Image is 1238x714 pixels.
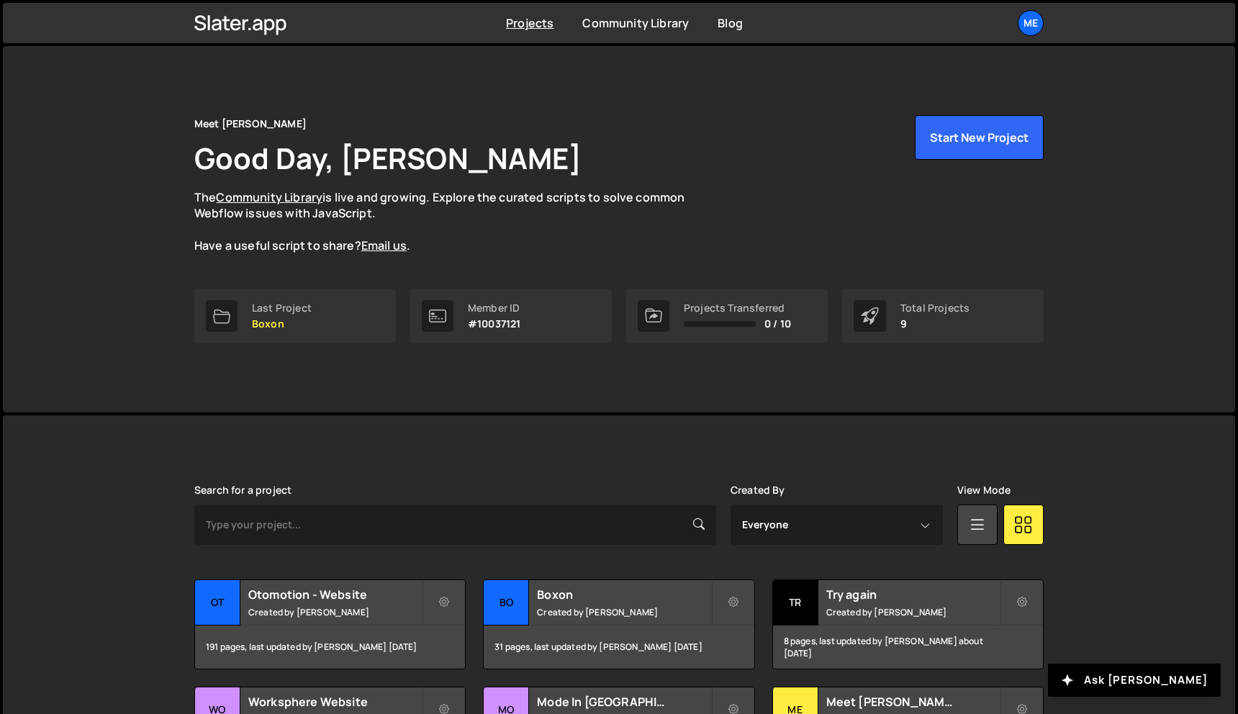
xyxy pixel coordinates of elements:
a: Ot Otomotion - Website Created by [PERSON_NAME] 191 pages, last updated by [PERSON_NAME] [DATE] [194,579,466,669]
div: Tr [773,580,818,625]
small: Created by [PERSON_NAME] [248,606,422,618]
label: Search for a project [194,484,292,496]
a: Community Library [216,189,322,205]
span: 0 / 10 [764,318,791,330]
div: Ot [195,580,240,625]
a: Community Library [582,15,689,31]
div: Member ID [468,302,520,314]
small: Created by [PERSON_NAME] [537,606,710,618]
div: Meet [PERSON_NAME] [194,115,307,132]
label: Created By [731,484,785,496]
a: Blog [718,15,743,31]
h2: Boxon [537,587,710,602]
div: Bo [484,580,529,625]
div: Projects Transferred [684,302,791,314]
h2: Try again [826,587,1000,602]
small: Created by [PERSON_NAME] [826,606,1000,618]
div: 8 pages, last updated by [PERSON_NAME] about [DATE] [773,625,1043,669]
input: Type your project... [194,505,716,545]
a: Bo Boxon Created by [PERSON_NAME] 31 pages, last updated by [PERSON_NAME] [DATE] [483,579,754,669]
p: 9 [900,318,970,330]
p: #10037121 [468,318,520,330]
h2: Otomotion - Website [248,587,422,602]
a: Tr Try again Created by [PERSON_NAME] 8 pages, last updated by [PERSON_NAME] about [DATE] [772,579,1044,669]
div: Last Project [252,302,312,314]
a: Projects [506,15,554,31]
h1: Good Day, [PERSON_NAME] [194,138,582,178]
h2: Worksphere Website [248,694,422,710]
h2: Meet [PERSON_NAME]™ [826,694,1000,710]
a: Last Project Boxon [194,289,396,343]
p: Boxon [252,318,312,330]
a: Email us [361,238,407,253]
p: The is live and growing. Explore the curated scripts to solve common Webflow issues with JavaScri... [194,189,713,254]
label: View Mode [957,484,1011,496]
button: Start New Project [915,115,1044,160]
div: 31 pages, last updated by [PERSON_NAME] [DATE] [484,625,754,669]
div: 191 pages, last updated by [PERSON_NAME] [DATE] [195,625,465,669]
div: Total Projects [900,302,970,314]
button: Ask [PERSON_NAME] [1048,664,1221,697]
h2: Mode In [GEOGRAPHIC_DATA] [537,694,710,710]
a: Me [1018,10,1044,36]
